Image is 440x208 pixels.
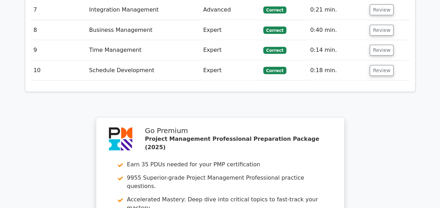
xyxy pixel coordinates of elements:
[307,40,367,60] td: 0:14 min.
[307,61,367,81] td: 0:18 min.
[86,61,200,81] td: Schedule Development
[31,61,86,81] td: 10
[370,25,393,36] button: Review
[370,45,393,56] button: Review
[200,61,260,81] td: Expert
[370,5,393,15] button: Review
[86,20,200,40] td: Business Management
[263,7,286,14] span: Correct
[263,27,286,34] span: Correct
[31,40,86,60] td: 9
[370,65,393,76] button: Review
[263,47,286,54] span: Correct
[31,20,86,40] td: 8
[200,20,260,40] td: Expert
[200,40,260,60] td: Expert
[86,40,200,60] td: Time Management
[307,20,367,40] td: 0:40 min.
[263,67,286,74] span: Correct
